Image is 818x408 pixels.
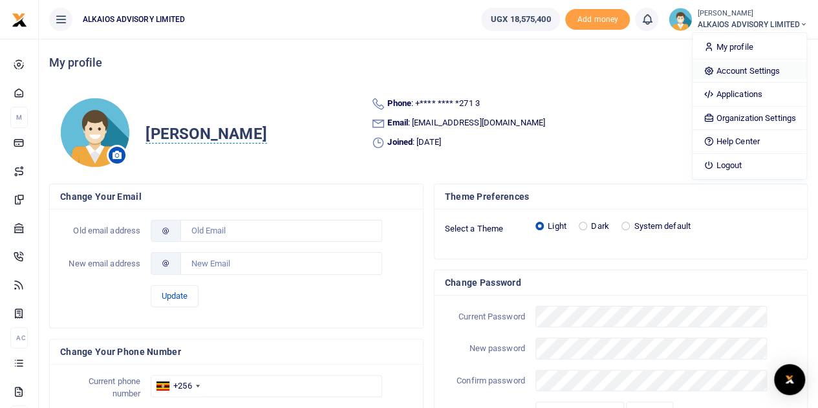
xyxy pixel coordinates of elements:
a: Organization Settings [693,109,806,127]
a: Applications [693,85,806,103]
label: Current Password [440,310,530,323]
h4: Change your email [60,189,413,204]
label: System default [634,220,690,233]
label: Select a Theme [440,222,530,235]
b: Phone [387,98,411,108]
img: profile-user [669,8,692,31]
span: [PERSON_NAME] [145,125,266,144]
a: Add money [565,14,630,23]
a: My profile [693,38,806,56]
a: Account Settings [693,62,806,80]
li: Toup your wallet [565,9,630,30]
span: UGX 18,575,400 [491,13,550,26]
div: Uganda: +256 [151,376,203,396]
label: Confirm password [440,374,530,387]
span: ALKAIOS ADVISORY LIMITED [697,19,808,30]
input: Old Email [180,220,382,242]
small: [PERSON_NAME] [697,8,808,19]
a: logo-small logo-large logo-large [12,14,27,24]
h4: My profile [49,56,808,70]
label: Light [548,220,566,233]
li: Ac [10,327,28,349]
h4: Change Password [445,275,797,290]
h4: Theme Preferences [445,189,797,204]
button: Update [151,285,199,307]
label: New password [440,342,530,355]
input: New Email [180,252,382,274]
label: New email address [55,257,145,270]
li: : [EMAIL_ADDRESS][DOMAIN_NAME] [371,116,797,131]
li: : [DATE] [371,136,797,150]
h4: Change your phone number [60,345,413,359]
img: logo-small [12,12,27,28]
a: Logout [693,156,806,175]
a: profile-user [PERSON_NAME] ALKAIOS ADVISORY LIMITED [669,8,808,31]
div: Open Intercom Messenger [774,364,805,395]
li: Wallet ballance [476,8,565,31]
div: +256 [173,380,191,392]
b: Email [387,118,408,127]
span: ALKAIOS ADVISORY LIMITED [78,14,190,25]
a: Help Center [693,133,806,151]
label: Current phone number [55,375,145,400]
a: UGX 18,575,400 [481,8,560,31]
span: Add money [565,9,630,30]
b: Joined [387,137,413,147]
label: Old email address [55,224,145,237]
li: M [10,107,28,128]
label: Dark [591,220,608,233]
